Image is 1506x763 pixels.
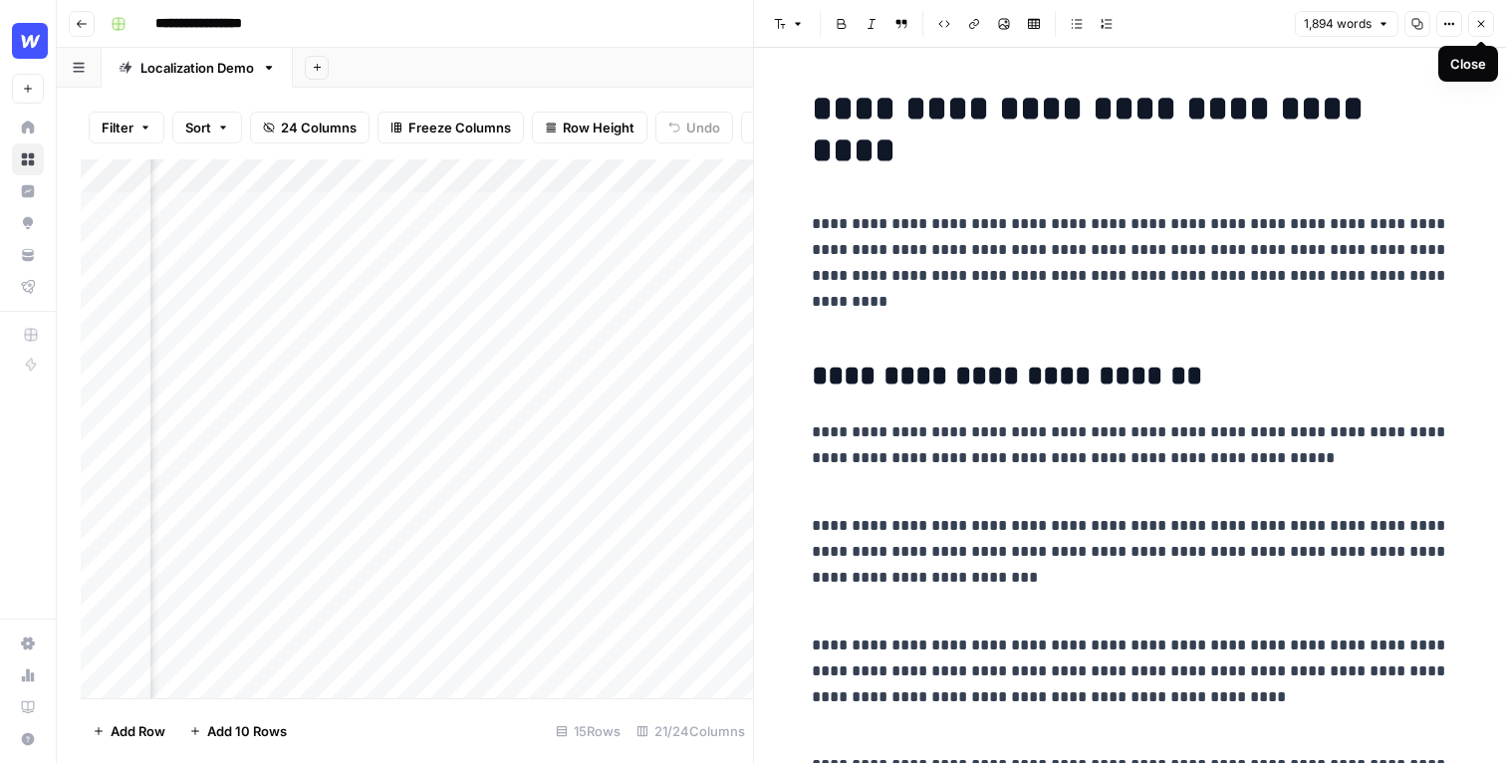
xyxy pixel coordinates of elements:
[12,23,48,59] img: Webflow Logo
[111,721,165,741] span: Add Row
[177,715,299,747] button: Add 10 Rows
[140,58,254,78] div: Localization Demo
[628,715,753,747] div: 21/24 Columns
[12,691,44,723] a: Learning Hub
[185,118,211,137] span: Sort
[12,628,44,659] a: Settings
[12,143,44,175] a: Browse
[89,112,164,143] button: Filter
[686,118,720,137] span: Undo
[532,112,647,143] button: Row Height
[12,112,44,143] a: Home
[12,723,44,755] button: Help + Support
[172,112,242,143] button: Sort
[408,118,511,137] span: Freeze Columns
[563,118,634,137] span: Row Height
[655,112,733,143] button: Undo
[548,715,628,747] div: 15 Rows
[12,207,44,239] a: Opportunities
[12,271,44,303] a: Flightpath
[12,16,44,66] button: Workspace: Webflow
[102,48,293,88] a: Localization Demo
[207,721,287,741] span: Add 10 Rows
[1304,15,1372,33] span: 1,894 words
[377,112,524,143] button: Freeze Columns
[102,118,133,137] span: Filter
[12,175,44,207] a: Insights
[81,715,177,747] button: Add Row
[281,118,357,137] span: 24 Columns
[12,239,44,271] a: Your Data
[12,659,44,691] a: Usage
[250,112,370,143] button: 24 Columns
[1295,11,1398,37] button: 1,894 words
